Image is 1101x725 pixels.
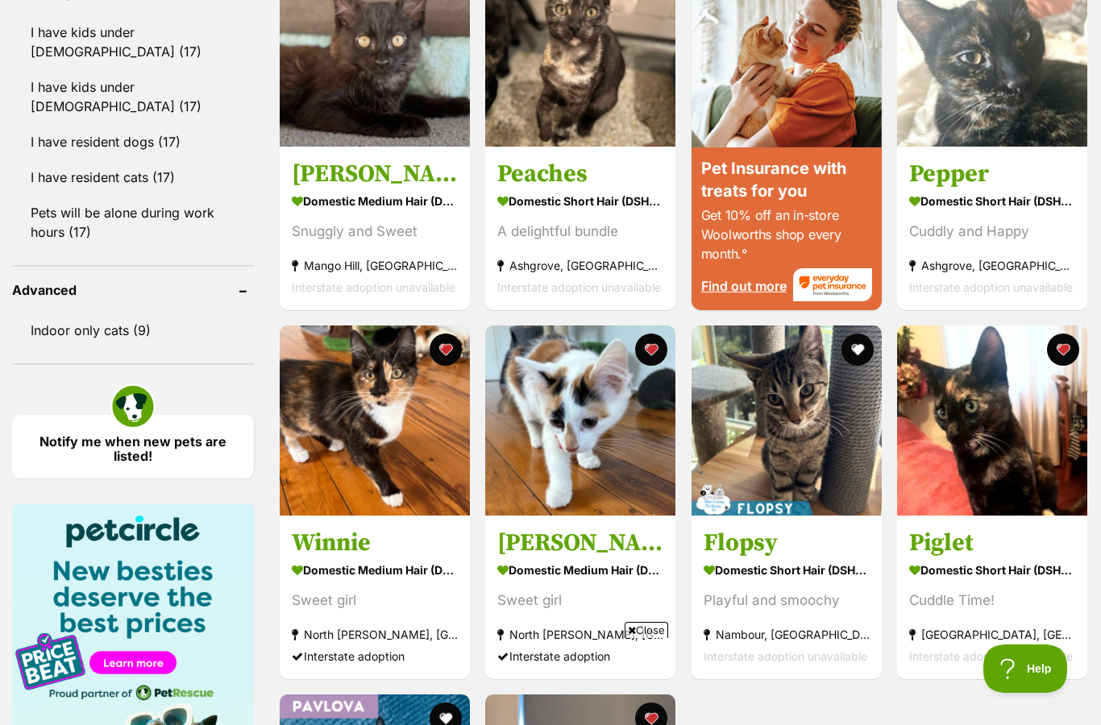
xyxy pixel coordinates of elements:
img: Winnie - Domestic Medium Hair (DMH) Cat [280,325,470,516]
strong: Domestic Medium Hair (DMH) Cat [292,558,458,582]
strong: Domestic Medium Hair (DMH) Cat [497,558,663,582]
a: Notify me when new pets are listed! [12,415,254,478]
strong: Domestic Short Hair (DSH) Cat [909,558,1075,582]
strong: North [PERSON_NAME], [GEOGRAPHIC_DATA] [292,623,458,645]
a: Flopsy Domestic Short Hair (DSH) Cat Playful and smoochy Nambour, [GEOGRAPHIC_DATA] Interstate ad... [692,516,882,679]
div: Sweet girl [292,590,458,611]
a: Piglet Domestic Short Hair (DSH) Cat Cuddle Time! [GEOGRAPHIC_DATA], [GEOGRAPHIC_DATA] Interstate... [897,516,1087,679]
a: Indoor only cats (9) [12,313,254,347]
div: Sweet girl [497,590,663,611]
h3: Peaches [497,159,663,189]
span: Interstate adoption unavailable [292,280,455,294]
div: Cuddly and Happy [909,221,1075,242]
div: Playful and smoochy [704,590,870,611]
strong: [GEOGRAPHIC_DATA], [GEOGRAPHIC_DATA] [909,623,1075,645]
a: [PERSON_NAME] Domestic Medium Hair (DMH) Cat Snuggly and Sweet Mango Hill, [GEOGRAPHIC_DATA] Inte... [280,147,470,310]
strong: Ashgrove, [GEOGRAPHIC_DATA] [909,255,1075,276]
button: favourite [1047,333,1079,366]
a: Peaches Domestic Short Hair (DSH) Cat A delightful bundle Ashgrove, [GEOGRAPHIC_DATA] Interstate ... [485,147,675,310]
a: I have resident cats (17) [12,160,254,194]
h3: [PERSON_NAME] [292,159,458,189]
h3: Winnie [292,528,458,558]
strong: Nambour, [GEOGRAPHIC_DATA] [704,623,870,645]
div: Cuddle Time! [909,590,1075,611]
img: Callie - Domestic Medium Hair (DMH) Cat [485,325,675,516]
a: Winnie Domestic Medium Hair (DMH) Cat Sweet girl North [PERSON_NAME], [GEOGRAPHIC_DATA] Interstat... [280,516,470,679]
img: Piglet - Domestic Short Hair (DSH) Cat [897,325,1087,516]
strong: Ashgrove, [GEOGRAPHIC_DATA] [497,255,663,276]
iframe: Help Scout Beacon - Open [983,644,1069,693]
button: favourite [430,333,462,366]
div: A delightful bundle [497,221,663,242]
img: Flopsy - Domestic Short Hair (DSH) Cat [692,325,882,516]
button: favourite [636,333,668,366]
span: Interstate adoption unavailable [909,280,1073,294]
strong: Domestic Medium Hair (DMH) Cat [292,189,458,213]
strong: North [PERSON_NAME], [GEOGRAPHIC_DATA] [497,623,663,645]
span: Interstate adoption unavailable [704,649,867,663]
h3: Piglet [909,528,1075,558]
strong: Mango Hill, [GEOGRAPHIC_DATA] [292,255,458,276]
strong: Domestic Short Hair (DSH) Cat [909,189,1075,213]
h3: [PERSON_NAME] [497,528,663,558]
a: [PERSON_NAME] Domestic Medium Hair (DMH) Cat Sweet girl North [PERSON_NAME], [GEOGRAPHIC_DATA] In... [485,516,675,679]
a: I have kids under [DEMOGRAPHIC_DATA] (17) [12,70,254,123]
a: Pets will be alone during work hours (17) [12,196,254,249]
strong: Domestic Short Hair (DSH) Cat [704,558,870,582]
header: Advanced [12,283,254,297]
span: Interstate adoption unavailable [909,649,1073,663]
a: I have resident dogs (17) [12,125,254,159]
span: Close [625,622,668,638]
div: Snuggly and Sweet [292,221,458,242]
button: favourite [841,333,874,366]
h3: Flopsy [704,528,870,558]
iframe: Advertisement [257,644,844,717]
a: I have kids under [DEMOGRAPHIC_DATA] (17) [12,15,254,68]
h3: Pepper [909,159,1075,189]
strong: Domestic Short Hair (DSH) Cat [497,189,663,213]
span: Interstate adoption unavailable [497,280,661,294]
a: Pepper Domestic Short Hair (DSH) Cat Cuddly and Happy Ashgrove, [GEOGRAPHIC_DATA] Interstate adop... [897,147,1087,310]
